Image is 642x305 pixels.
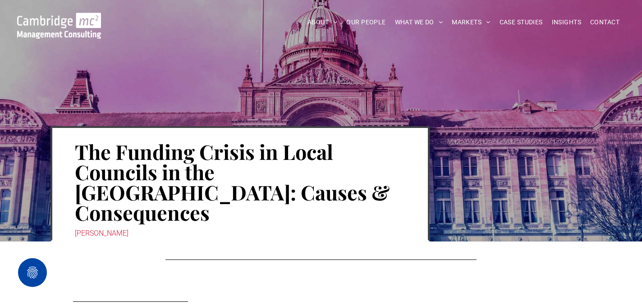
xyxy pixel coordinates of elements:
a: OUR PEOPLE [342,15,390,29]
a: INSIGHTS [547,15,586,29]
a: MARKETS [447,15,495,29]
a: ABOUT [303,15,342,29]
img: Go to Homepage [17,13,101,39]
a: WHAT WE DO [390,15,448,29]
a: Your Business Transformed | Cambridge Management Consulting [17,14,101,23]
h1: The Funding Crisis in Local Councils in the [GEOGRAPHIC_DATA]: Causes & Consequences [75,141,405,223]
div: [PERSON_NAME] [75,227,405,240]
a: CASE STUDIES [495,15,547,29]
a: CONTACT [586,15,624,29]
